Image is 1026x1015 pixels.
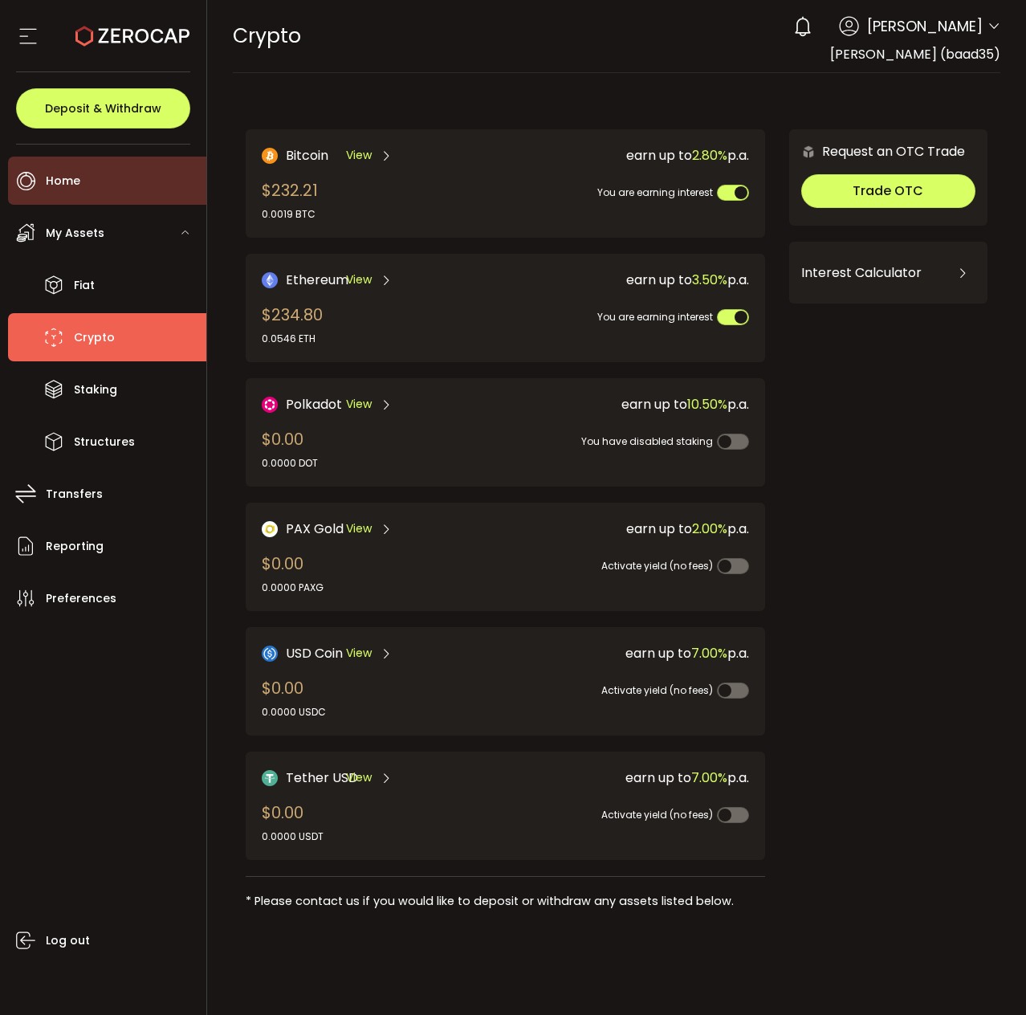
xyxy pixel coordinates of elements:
div: $0.00 [262,552,324,595]
div: earn up to p.a. [513,643,749,663]
span: Fiat [74,274,95,297]
span: USD Coin [286,643,343,663]
div: Request an OTC Trade [789,141,965,161]
span: Activate yield (no fees) [601,683,713,697]
span: View [346,645,372,662]
div: 0.0000 USDC [262,705,326,719]
img: Ethereum [262,272,278,288]
span: Tether USD [286,768,358,788]
span: 7.00% [691,644,727,662]
div: 0.0000 USDT [262,830,324,844]
span: 10.50% [687,395,727,414]
div: 0.0019 BTC [262,207,318,222]
span: Crypto [233,22,301,50]
span: Reporting [46,535,104,558]
div: $0.00 [262,801,324,844]
span: 3.50% [692,271,727,289]
span: Preferences [46,587,116,610]
button: Deposit & Withdraw [16,88,190,128]
div: $0.00 [262,427,318,471]
div: earn up to p.a. [513,394,749,414]
span: Transfers [46,483,103,506]
span: [PERSON_NAME] (baad35) [830,45,1000,63]
img: Bitcoin [262,148,278,164]
span: Bitcoin [286,145,328,165]
span: You are earning interest [597,185,713,199]
span: Staking [74,378,117,402]
div: 0.0000 DOT [262,456,318,471]
span: Log out [46,929,90,952]
span: Activate yield (no fees) [601,559,713,573]
img: PAX Gold [262,521,278,537]
div: * Please contact us if you would like to deposit or withdraw any assets listed below. [246,893,765,910]
span: Activate yield (no fees) [601,808,713,821]
div: earn up to p.a. [513,270,749,290]
span: You have disabled staking [581,434,713,448]
img: USD Coin [262,646,278,662]
span: Polkadot [286,394,342,414]
img: Tether USD [262,770,278,786]
span: My Assets [46,222,104,245]
div: 0.0000 PAXG [262,581,324,595]
span: [PERSON_NAME] [867,15,983,37]
span: Home [46,169,80,193]
span: PAX Gold [286,519,344,539]
div: $234.80 [262,303,323,346]
span: Trade OTC [853,181,923,200]
span: 2.80% [692,146,727,165]
div: 0.0546 ETH [262,332,323,346]
div: $232.21 [262,178,318,222]
span: View [346,271,372,288]
div: $0.00 [262,676,326,719]
span: View [346,147,372,164]
button: Trade OTC [801,174,975,208]
span: Ethereum [286,270,348,290]
span: 7.00% [691,768,727,787]
div: Interest Calculator [801,254,975,292]
img: DOT [262,397,278,413]
img: 6nGpN7MZ9FLuBP83NiajKbTRY4UzlzQtBKtCrLLspmCkSvCZHBKvY3NxgQaT5JnOQREvtQ257bXeeSTueZfAPizblJ+Fe8JwA... [801,145,816,159]
span: 2.00% [692,520,727,538]
div: earn up to p.a. [513,519,749,539]
span: View [346,396,372,413]
span: Structures [74,430,135,454]
div: earn up to p.a. [513,768,749,788]
span: Crypto [74,326,115,349]
div: earn up to p.a. [513,145,749,165]
span: You are earning interest [597,310,713,324]
iframe: Chat Widget [946,938,1026,1015]
span: View [346,520,372,537]
span: Deposit & Withdraw [45,103,161,114]
span: View [346,769,372,786]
